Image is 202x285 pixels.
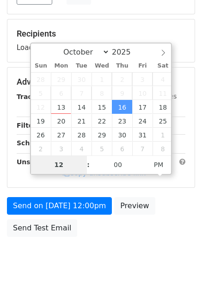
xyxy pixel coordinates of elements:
[51,142,71,155] span: November 3, 2025
[112,63,132,69] span: Thu
[71,100,92,114] span: October 14, 2025
[132,142,153,155] span: November 7, 2025
[110,48,143,56] input: Year
[132,63,153,69] span: Fri
[51,100,71,114] span: October 13, 2025
[92,128,112,142] span: October 29, 2025
[112,72,132,86] span: October 2, 2025
[156,241,202,285] iframe: Chat Widget
[7,219,77,237] a: Send Test Email
[71,63,92,69] span: Tue
[112,128,132,142] span: October 30, 2025
[71,114,92,128] span: October 21, 2025
[112,100,132,114] span: October 16, 2025
[112,86,132,100] span: October 9, 2025
[153,128,173,142] span: November 1, 2025
[71,128,92,142] span: October 28, 2025
[153,86,173,100] span: October 11, 2025
[153,63,173,69] span: Sat
[92,86,112,100] span: October 8, 2025
[51,114,71,128] span: October 20, 2025
[153,142,173,155] span: November 8, 2025
[132,72,153,86] span: October 3, 2025
[31,155,87,174] input: Hour
[112,114,132,128] span: October 23, 2025
[17,29,185,39] h5: Recipients
[17,139,50,147] strong: Schedule
[31,114,51,128] span: October 19, 2025
[92,72,112,86] span: October 1, 2025
[92,63,112,69] span: Wed
[17,93,48,100] strong: Tracking
[17,122,40,129] strong: Filters
[92,114,112,128] span: October 22, 2025
[71,142,92,155] span: November 4, 2025
[31,128,51,142] span: October 26, 2025
[114,197,155,215] a: Preview
[31,142,51,155] span: November 2, 2025
[31,86,51,100] span: October 5, 2025
[112,142,132,155] span: November 6, 2025
[92,142,112,155] span: November 5, 2025
[132,86,153,100] span: October 10, 2025
[17,29,185,53] div: Loading...
[31,100,51,114] span: October 12, 2025
[51,63,71,69] span: Mon
[132,114,153,128] span: October 24, 2025
[146,155,171,174] span: Click to toggle
[17,77,185,87] h5: Advanced
[87,155,90,174] span: :
[71,86,92,100] span: October 7, 2025
[92,100,112,114] span: October 15, 2025
[31,63,51,69] span: Sun
[90,155,146,174] input: Minute
[132,100,153,114] span: October 17, 2025
[51,72,71,86] span: September 29, 2025
[62,169,146,177] a: Copy unsubscribe link
[153,72,173,86] span: October 4, 2025
[132,128,153,142] span: October 31, 2025
[17,158,62,166] strong: Unsubscribe
[153,114,173,128] span: October 25, 2025
[153,100,173,114] span: October 18, 2025
[7,197,112,215] a: Send on [DATE] 12:00pm
[31,72,51,86] span: September 28, 2025
[51,128,71,142] span: October 27, 2025
[71,72,92,86] span: September 30, 2025
[51,86,71,100] span: October 6, 2025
